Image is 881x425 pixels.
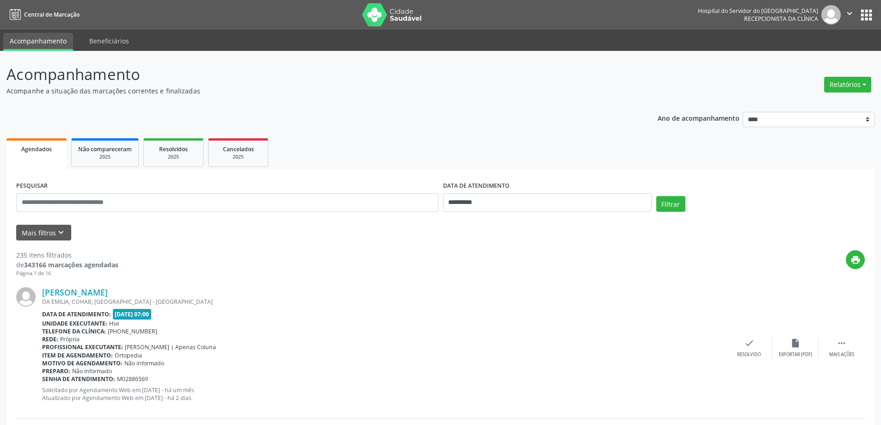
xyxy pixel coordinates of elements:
[83,33,136,49] a: Beneficiários
[16,250,118,260] div: 235 itens filtrados
[42,375,115,383] b: Senha de atendimento:
[6,86,614,96] p: Acompanhe a situação das marcações correntes e finalizadas
[24,11,80,18] span: Central de Marcação
[443,179,510,193] label: DATA DE ATENDIMENTO
[124,359,164,367] span: Não informado
[223,145,254,153] span: Cancelados
[737,351,761,358] div: Resolvido
[779,351,812,358] div: Exportar (PDF)
[108,327,157,335] span: [PHONE_NUMBER]
[3,33,73,51] a: Acompanhamento
[698,7,818,15] div: Hospital do Servidor do [GEOGRAPHIC_DATA]
[858,7,875,23] button: apps
[215,154,261,160] div: 2025
[78,145,132,153] span: Não compareceram
[846,250,865,269] button: print
[837,338,847,348] i: 
[42,335,58,343] b: Rede:
[42,386,726,402] p: Solicitado por Agendamento Web em [DATE] - há um mês Atualizado por Agendamento Web em [DATE] - h...
[16,287,36,307] img: img
[42,327,106,335] b: Telefone da clínica:
[115,351,142,359] span: Ortopedia
[117,375,148,383] span: M02886569
[658,112,739,123] p: Ano de acompanhamento
[42,320,107,327] b: Unidade executante:
[78,154,132,160] div: 2025
[159,145,188,153] span: Resolvidos
[6,7,80,22] a: Central de Marcação
[841,5,858,25] button: 
[824,77,871,92] button: Relatórios
[656,196,685,212] button: Filtrar
[16,270,118,277] div: Página 1 de 16
[60,335,80,343] span: Própria
[850,255,861,265] i: print
[42,287,108,297] a: [PERSON_NAME]
[42,359,123,367] b: Motivo de agendamento:
[109,320,119,327] span: Hse
[42,351,113,359] b: Item de agendamento:
[821,5,841,25] img: img
[744,338,754,348] i: check
[6,63,614,86] p: Acompanhamento
[42,367,70,375] b: Preparo:
[744,15,818,23] span: Recepcionista da clínica
[24,260,118,269] strong: 343166 marcações agendadas
[829,351,854,358] div: Mais ações
[790,338,801,348] i: insert_drive_file
[42,310,111,318] b: Data de atendimento:
[16,225,71,241] button: Mais filtroskeyboard_arrow_down
[72,367,112,375] span: Não informado
[56,228,66,238] i: keyboard_arrow_down
[150,154,197,160] div: 2025
[125,343,216,351] span: [PERSON_NAME] | Apenas Coluna
[42,298,726,306] div: DA EMILIA, COHAB, [GEOGRAPHIC_DATA] - [GEOGRAPHIC_DATA]
[113,309,152,320] span: [DATE] 07:00
[21,145,52,153] span: Agendados
[42,343,123,351] b: Profissional executante:
[16,179,48,193] label: PESQUISAR
[16,260,118,270] div: de
[844,8,855,18] i: 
